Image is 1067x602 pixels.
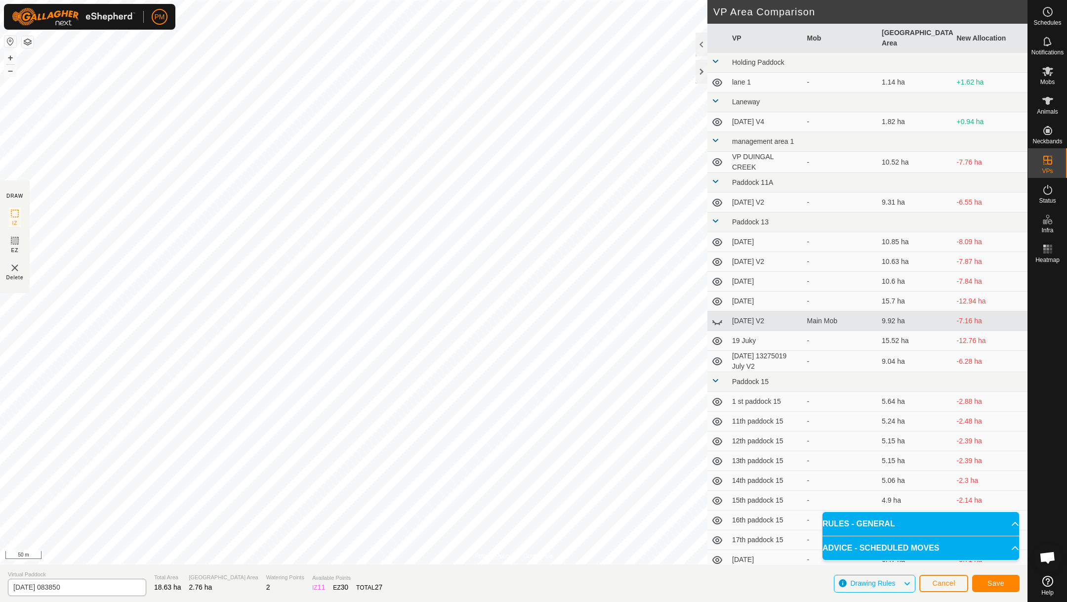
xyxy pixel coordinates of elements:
[822,542,939,554] span: ADVICE - SCHEDULED MOVES
[713,6,1027,18] h2: VP Area Comparison
[878,412,953,431] td: 5.24 ha
[953,73,1028,92] td: +1.62 ha
[878,232,953,252] td: 10.85 ha
[807,456,874,466] div: -
[878,511,953,530] td: 5.09 ha
[728,530,803,550] td: 17th paddock 15
[732,137,794,145] span: management area 1
[878,152,953,173] td: 10.52 ha
[878,311,953,331] td: 9.92 ha
[807,257,874,267] div: -
[972,575,1020,592] button: Save
[728,152,803,173] td: VP DUINGAL CREEK
[953,252,1028,272] td: -7.87 ha
[341,583,349,591] span: 30
[878,331,953,351] td: 15.52 ha
[807,475,874,486] div: -
[807,117,874,127] div: -
[1037,109,1058,115] span: Animals
[728,351,803,372] td: [DATE] 13275019 July V2
[822,512,1019,536] p-accordion-header: RULES - GENERAL
[4,65,16,77] button: –
[732,58,784,66] span: Holding Paddock
[728,311,803,331] td: [DATE] V2
[807,396,874,407] div: -
[1033,20,1061,26] span: Schedules
[1032,138,1062,144] span: Neckbands
[8,570,146,579] span: Virtual Paddock
[803,24,878,53] th: Mob
[807,555,874,565] div: -
[728,73,803,92] td: lane 1
[878,471,953,491] td: 5.06 ha
[1028,572,1067,600] a: Help
[807,77,874,87] div: -
[953,471,1028,491] td: -2.3 ha
[850,579,895,587] span: Drawing Rules
[728,491,803,511] td: 15th paddock 15
[728,431,803,451] td: 12th paddock 15
[953,451,1028,471] td: -2.39 ha
[807,416,874,427] div: -
[9,262,21,274] img: VP
[154,573,181,582] span: Total Area
[475,552,512,560] a: Privacy Policy
[878,491,953,511] td: 4.9 ha
[807,237,874,247] div: -
[12,219,18,227] span: IZ
[807,276,874,287] div: -
[878,112,953,132] td: 1.82 ha
[953,24,1028,53] th: New Allocation
[318,583,326,591] span: 11
[375,583,383,591] span: 27
[807,316,874,326] div: Main Mob
[312,574,382,582] span: Available Points
[728,292,803,311] td: [DATE]
[878,24,953,53] th: [GEOGRAPHIC_DATA] Area
[878,392,953,412] td: 5.64 ha
[953,193,1028,213] td: -6.55 ha
[878,431,953,451] td: 5.15 ha
[728,511,803,530] td: 16th paddock 15
[356,582,382,593] div: TOTAL
[732,218,769,226] span: Paddock 13
[728,193,803,213] td: [DATE] V2
[807,356,874,367] div: -
[189,583,212,591] span: 2.76 ha
[878,272,953,292] td: 10.6 ha
[1035,257,1060,263] span: Heatmap
[524,552,553,560] a: Contact Us
[953,232,1028,252] td: -8.09 ha
[728,24,803,53] th: VP
[6,192,23,200] div: DRAW
[728,550,803,570] td: [DATE]
[878,292,953,311] td: 15.7 ha
[987,579,1004,587] span: Save
[1040,79,1055,85] span: Mobs
[953,412,1028,431] td: -2.48 ha
[728,412,803,431] td: 11th paddock 15
[807,197,874,208] div: -
[953,491,1028,511] td: -2.14 ha
[953,351,1028,372] td: -6.28 ha
[266,583,270,591] span: 2
[807,336,874,346] div: -
[822,536,1019,560] p-accordion-header: ADVICE - SCHEDULED MOVES
[807,535,874,545] div: -
[4,36,16,47] button: Reset Map
[878,351,953,372] td: 9.04 ha
[953,431,1028,451] td: -2.39 ha
[953,112,1028,132] td: +0.94 ha
[878,252,953,272] td: 10.63 ha
[1031,49,1064,55] span: Notifications
[1042,168,1053,174] span: VPs
[728,471,803,491] td: 14th paddock 15
[728,232,803,252] td: [DATE]
[822,518,895,530] span: RULES - GENERAL
[953,152,1028,173] td: -7.76 ha
[878,73,953,92] td: 1.14 ha
[732,98,760,106] span: Laneway
[953,331,1028,351] td: -12.76 ha
[11,247,19,254] span: EZ
[728,451,803,471] td: 13th paddock 15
